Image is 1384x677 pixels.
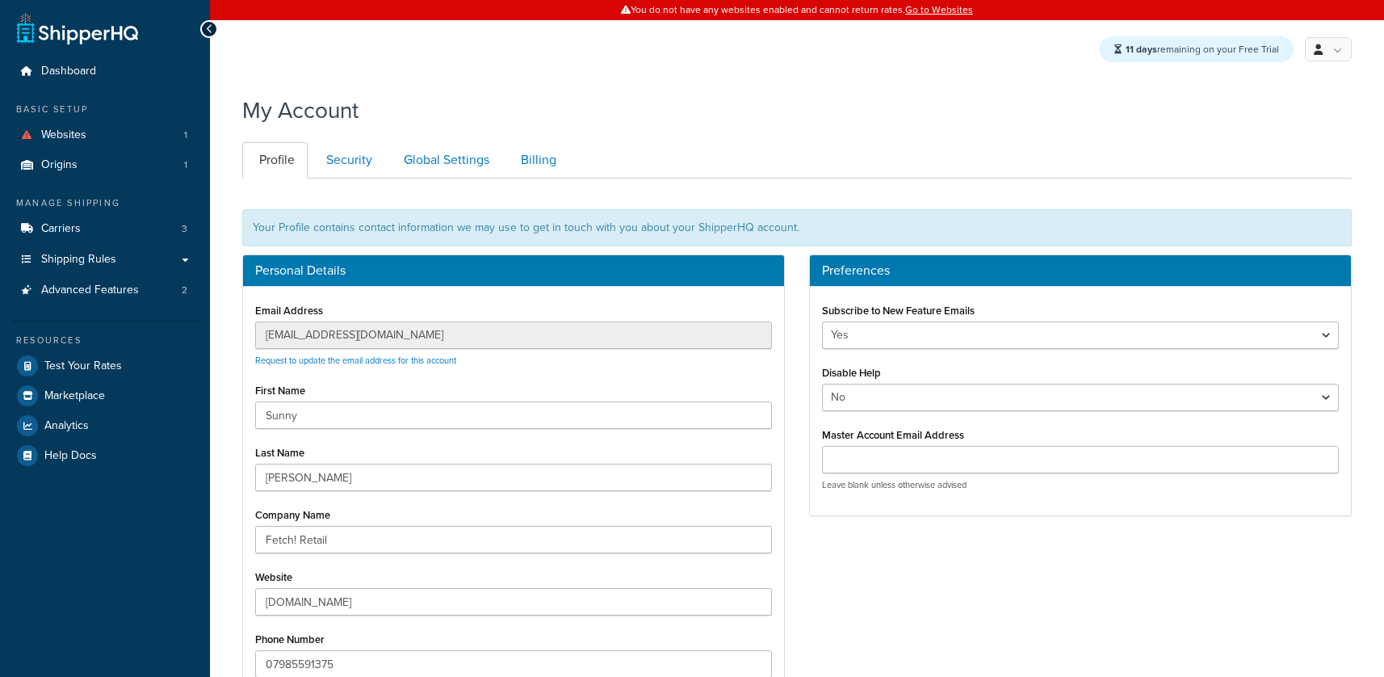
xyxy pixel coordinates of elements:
span: Analytics [44,419,89,433]
label: Master Account Email Address [822,429,964,441]
span: Advanced Features [41,284,139,297]
label: Website [255,571,292,583]
li: Advanced Features [12,275,198,305]
a: Websites 1 [12,120,198,150]
li: Origins [12,150,198,180]
div: remaining on your Free Trial [1100,36,1294,62]
a: Go to Websites [905,2,973,17]
span: Carriers [41,222,81,236]
span: 1 [184,158,187,172]
strong: 11 days [1126,42,1157,57]
label: Phone Number [255,633,325,645]
a: Global Settings [387,142,502,179]
h3: Personal Details [255,263,772,278]
span: Shipping Rules [41,253,116,267]
span: 3 [182,222,187,236]
a: Carriers 3 [12,214,198,244]
a: Billing [504,142,569,179]
span: Help Docs [44,449,97,463]
a: Help Docs [12,441,198,470]
label: Last Name [255,447,304,459]
span: 1 [184,128,187,142]
label: Company Name [255,509,330,521]
a: Test Your Rates [12,351,198,381]
label: First Name [255,385,305,397]
i: You do not have any websites enabled and cannot return rates [19,130,35,140]
label: Subscribe to New Feature Emails [822,305,975,317]
a: ShipperHQ Home [17,12,138,44]
a: Origins 1 [12,150,198,180]
a: Profile [242,142,308,179]
h1: My Account [242,95,359,126]
a: Request to update the email address for this account [255,354,456,367]
div: Manage Shipping [12,196,198,210]
a: Advanced Features 2 [12,275,198,305]
span: Marketplace [44,389,105,403]
a: Dashboard [12,57,198,86]
a: Shipping Rules [12,245,198,275]
div: Basic Setup [12,103,198,116]
p: Leave blank unless otherwise advised [822,479,1339,491]
label: Disable Help [822,367,881,379]
label: Email Address [255,305,323,317]
span: Test Your Rates [44,360,122,373]
a: Analytics [12,411,198,440]
a: Security [309,142,385,179]
a: Marketplace [12,381,198,410]
div: Your Profile contains contact information we may use to get in touch with you about your ShipperH... [242,209,1352,246]
li: Carriers [12,214,198,244]
div: Resources [12,334,198,347]
span: Dashboard [41,65,96,78]
span: Origins [41,158,78,172]
span: Websites [41,128,86,142]
h3: Preferences [822,263,1339,278]
li: Websites [12,120,198,150]
span: 2 [182,284,187,297]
